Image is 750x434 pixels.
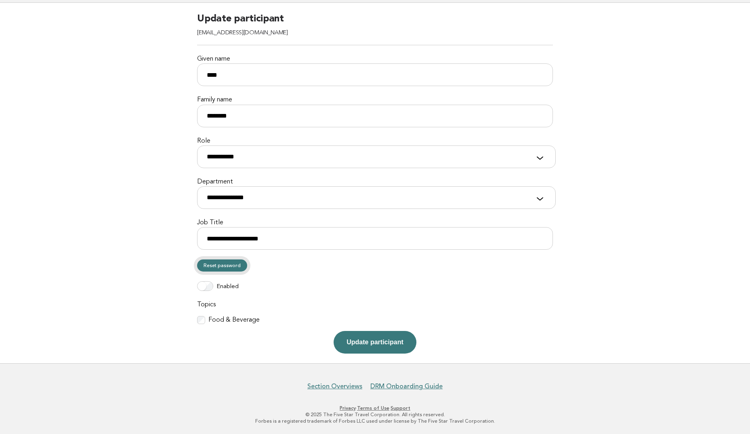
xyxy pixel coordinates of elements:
[357,405,389,411] a: Terms of Use
[340,405,356,411] a: Privacy
[197,137,553,145] label: Role
[197,55,553,63] label: Given name
[128,411,622,418] p: © 2025 The Five Star Travel Corporation. All rights reserved.
[197,178,553,186] label: Department
[197,13,553,45] h2: Update participant
[370,382,443,390] a: DRM Onboarding Guide
[128,405,622,411] p: · ·
[334,331,416,354] button: Update participant
[197,259,247,272] a: Reset password
[391,405,410,411] a: Support
[128,418,622,424] p: Forbes is a registered trademark of Forbes LLC used under license by The Five Star Travel Corpora...
[197,96,553,104] label: Family name
[216,283,239,291] label: Enabled
[197,30,288,36] span: [EMAIL_ADDRESS][DOMAIN_NAME]
[307,382,362,390] a: Section Overviews
[208,316,260,324] label: Food & Beverage
[197,219,553,227] label: Job Title
[197,301,553,309] label: Topics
